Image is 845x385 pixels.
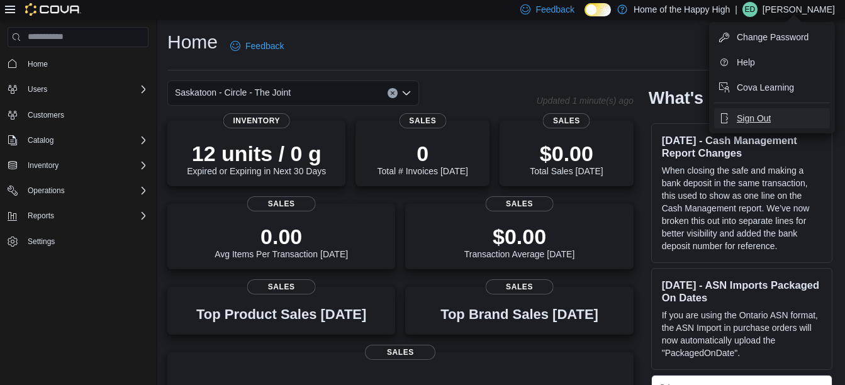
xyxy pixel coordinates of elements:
[187,141,326,176] div: Expired or Expiring in Next 30 Days
[585,16,585,17] span: Dark Mode
[28,211,54,221] span: Reports
[187,141,326,166] p: 12 units / 0 g
[378,141,468,176] div: Total # Invoices [DATE]
[23,82,148,97] span: Users
[23,158,148,173] span: Inventory
[28,237,55,247] span: Settings
[23,158,64,173] button: Inventory
[28,110,64,120] span: Customers
[714,108,830,128] button: Sign Out
[8,50,148,284] nav: Complex example
[247,196,316,211] span: Sales
[745,2,756,17] span: ED
[737,56,755,69] span: Help
[530,141,603,166] p: $0.00
[737,31,809,43] span: Change Password
[662,164,822,252] p: When closing the safe and making a bank deposit in the same transaction, this used to show as one...
[543,113,590,128] span: Sales
[440,307,598,322] h3: Top Brand Sales [DATE]
[28,186,65,196] span: Operations
[3,81,154,98] button: Users
[23,233,148,249] span: Settings
[3,232,154,250] button: Settings
[3,131,154,149] button: Catalog
[464,224,575,249] p: $0.00
[23,183,148,198] span: Operations
[388,88,398,98] button: Clear input
[167,30,218,55] h1: Home
[23,183,70,198] button: Operations
[28,84,47,94] span: Users
[378,141,468,166] p: 0
[365,345,435,360] span: Sales
[23,108,69,123] a: Customers
[196,307,366,322] h3: Top Product Sales [DATE]
[225,33,289,59] a: Feedback
[175,85,291,100] span: Saskatoon - Circle - The Joint
[737,112,771,125] span: Sign Out
[585,3,611,16] input: Dark Mode
[23,133,59,148] button: Catalog
[537,96,634,106] p: Updated 1 minute(s) ago
[3,106,154,124] button: Customers
[662,309,822,359] p: If you are using the Ontario ASN format, the ASN Import in purchase orders will now automatically...
[662,279,822,304] h3: [DATE] - ASN Imports Packaged On Dates
[23,107,148,123] span: Customers
[662,134,822,159] h3: [DATE] - Cash Management Report Changes
[485,279,554,294] span: Sales
[3,157,154,174] button: Inventory
[215,224,348,249] p: 0.00
[28,160,59,170] span: Inventory
[763,2,835,17] p: [PERSON_NAME]
[215,224,348,259] div: Avg Items Per Transaction [DATE]
[3,182,154,199] button: Operations
[714,52,830,72] button: Help
[714,77,830,98] button: Cova Learning
[25,3,81,16] img: Cova
[535,3,574,16] span: Feedback
[485,196,554,211] span: Sales
[530,141,603,176] div: Total Sales [DATE]
[634,2,730,17] p: Home of the Happy High
[23,133,148,148] span: Catalog
[23,234,60,249] a: Settings
[3,207,154,225] button: Reports
[23,208,148,223] span: Reports
[28,135,53,145] span: Catalog
[3,55,154,73] button: Home
[23,208,59,223] button: Reports
[247,279,316,294] span: Sales
[649,88,741,108] h2: What's new
[737,81,794,94] span: Cova Learning
[399,113,446,128] span: Sales
[245,40,284,52] span: Feedback
[714,27,830,47] button: Change Password
[223,113,290,128] span: Inventory
[28,59,48,69] span: Home
[735,2,737,17] p: |
[401,88,411,98] button: Open list of options
[23,82,52,97] button: Users
[464,224,575,259] div: Transaction Average [DATE]
[742,2,758,17] div: Emma Dewey
[23,57,53,72] a: Home
[23,56,148,72] span: Home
